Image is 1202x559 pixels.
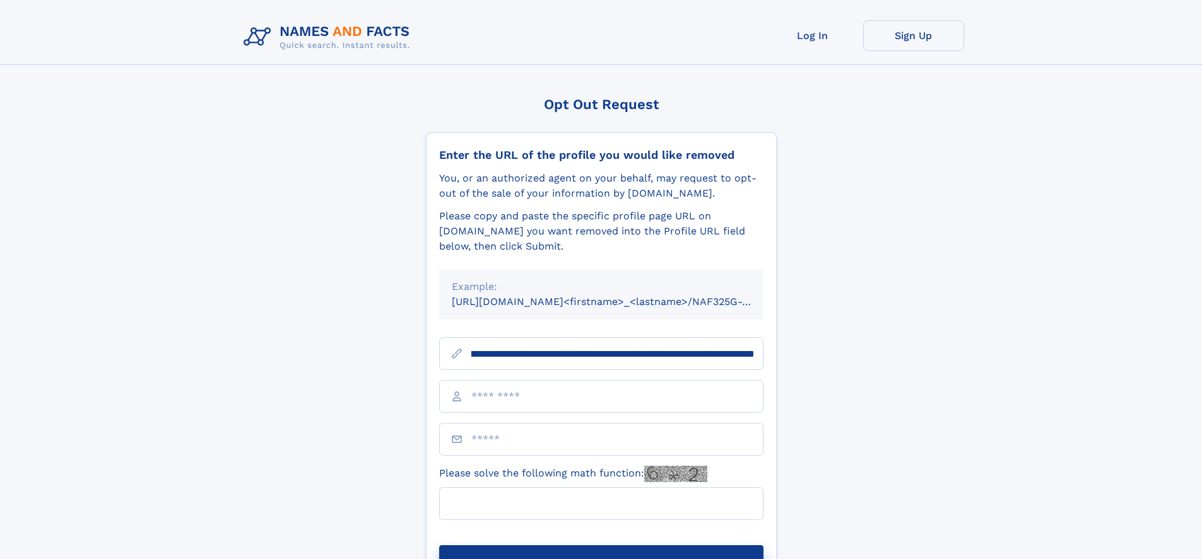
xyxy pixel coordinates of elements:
[239,20,420,54] img: Logo Names and Facts
[863,20,964,51] a: Sign Up
[439,209,763,254] div: Please copy and paste the specific profile page URL on [DOMAIN_NAME] you want removed into the Pr...
[439,466,707,482] label: Please solve the following math function:
[426,96,777,112] div: Opt Out Request
[439,148,763,162] div: Enter the URL of the profile you would like removed
[762,20,863,51] a: Log In
[452,279,751,294] div: Example:
[452,296,787,308] small: [URL][DOMAIN_NAME]<firstname>_<lastname>/NAF325G-xxxxxxxx
[439,171,763,201] div: You, or an authorized agent on your behalf, may request to opt-out of the sale of your informatio...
